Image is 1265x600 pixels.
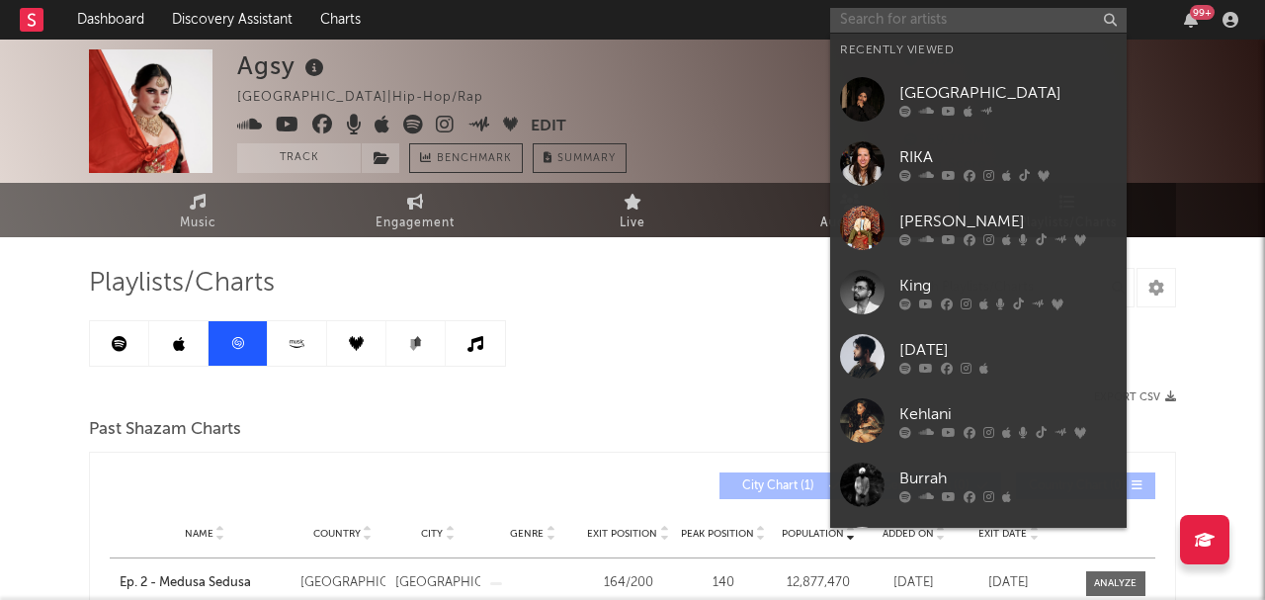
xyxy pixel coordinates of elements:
[306,183,524,237] a: Engagement
[782,528,844,540] span: Population
[830,453,1127,517] a: Burrah
[681,573,766,593] div: 140
[899,210,1117,233] div: [PERSON_NAME]
[237,49,329,82] div: Agsy
[899,81,1117,105] div: [GEOGRAPHIC_DATA]
[732,480,823,492] span: City Chart ( 1 )
[376,212,455,235] span: Engagement
[899,402,1117,426] div: Kehlani
[830,196,1127,260] a: [PERSON_NAME]
[180,212,216,235] span: Music
[587,528,657,540] span: Exit Position
[313,528,361,540] span: Country
[557,153,616,164] span: Summary
[421,528,443,540] span: City
[830,131,1127,196] a: RIKA
[620,212,645,235] span: Live
[185,528,213,540] span: Name
[830,324,1127,388] a: [DATE]
[510,528,544,540] span: Genre
[533,143,627,173] button: Summary
[899,338,1117,362] div: [DATE]
[820,212,881,235] span: Audience
[89,272,275,296] span: Playlists/Charts
[967,573,1052,593] div: [DATE]
[719,472,853,499] button: City Chart(1)
[899,145,1117,169] div: RIKA
[741,183,959,237] a: Audience
[1094,391,1176,403] button: Export CSV
[120,573,291,593] a: Ep. 2 - Medusa Sedusa
[830,260,1127,324] a: King
[776,573,861,593] div: 12,877,470
[871,573,956,593] div: [DATE]
[681,528,754,540] span: Peak Position
[409,143,523,173] a: Benchmark
[89,418,241,442] span: Past Shazam Charts
[1184,12,1198,28] button: 99+
[830,517,1127,581] a: [PERSON_NAME]
[89,183,306,237] a: Music
[395,573,480,593] div: [GEOGRAPHIC_DATA]
[840,39,1117,62] div: Recently Viewed
[830,8,1127,33] input: Search for artists
[585,573,670,593] div: 164 / 200
[830,388,1127,453] a: Kehlani
[531,115,566,139] button: Edit
[899,467,1117,490] div: Burrah
[978,528,1027,540] span: Exit Date
[830,67,1127,131] a: [GEOGRAPHIC_DATA]
[300,573,385,593] div: [GEOGRAPHIC_DATA]
[524,183,741,237] a: Live
[1190,5,1215,20] div: 99 +
[883,528,934,540] span: Added On
[237,86,506,110] div: [GEOGRAPHIC_DATA] | Hip-Hop/Rap
[237,143,361,173] button: Track
[899,274,1117,298] div: King
[437,147,512,171] span: Benchmark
